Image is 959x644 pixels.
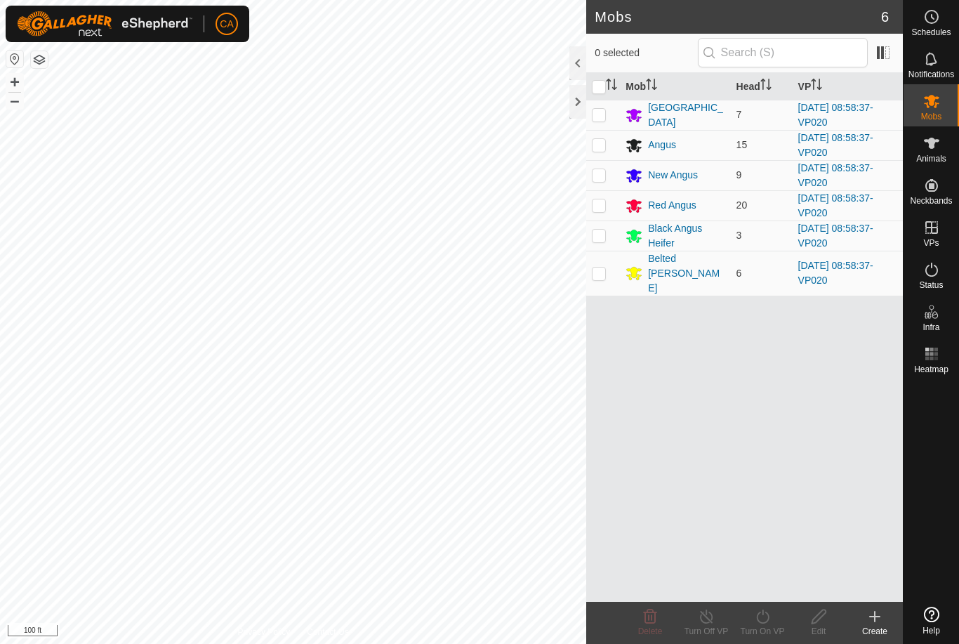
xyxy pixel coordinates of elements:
a: Contact Us [307,626,348,638]
span: Mobs [921,112,941,121]
th: Head [731,73,793,100]
div: Belted [PERSON_NAME] [648,251,725,296]
span: 15 [736,139,748,150]
span: Heatmap [914,365,948,374]
a: Privacy Policy [238,626,291,638]
div: Turn Off VP [678,625,734,638]
a: Help [904,601,959,640]
span: 3 [736,230,742,241]
a: [DATE] 08:58:37-VP020 [798,102,873,128]
p-sorticon: Activate to sort [811,81,822,92]
button: – [6,92,23,109]
img: Gallagher Logo [17,11,192,37]
div: Turn On VP [734,625,791,638]
div: Create [847,625,903,638]
span: 20 [736,199,748,211]
div: [GEOGRAPHIC_DATA] [648,100,725,130]
span: CA [220,17,233,32]
span: 6 [736,268,742,279]
button: + [6,74,23,91]
span: 9 [736,169,742,180]
div: Edit [791,625,847,638]
a: [DATE] 08:58:37-VP020 [798,132,873,158]
span: Infra [922,323,939,331]
a: [DATE] 08:58:37-VP020 [798,223,873,249]
a: [DATE] 08:58:37-VP020 [798,260,873,286]
span: Help [922,626,940,635]
th: VP [793,73,903,100]
button: Reset Map [6,51,23,67]
span: Status [919,281,943,289]
span: Delete [638,626,663,636]
span: Animals [916,155,946,163]
a: [DATE] 08:58:37-VP020 [798,162,873,188]
a: [DATE] 08:58:37-VP020 [798,192,873,218]
div: New Angus [648,168,698,183]
span: 0 selected [595,46,697,60]
p-sorticon: Activate to sort [606,81,617,92]
span: Schedules [911,28,951,37]
div: Angus [648,138,676,152]
span: 7 [736,109,742,120]
button: Map Layers [31,51,48,68]
p-sorticon: Activate to sort [760,81,772,92]
span: 6 [881,6,889,27]
span: VPs [923,239,939,247]
th: Mob [620,73,730,100]
input: Search (S) [698,38,868,67]
span: Notifications [908,70,954,79]
div: Black Angus Heifer [648,221,725,251]
span: Neckbands [910,197,952,205]
p-sorticon: Activate to sort [646,81,657,92]
h2: Mobs [595,8,881,25]
div: Red Angus [648,198,696,213]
